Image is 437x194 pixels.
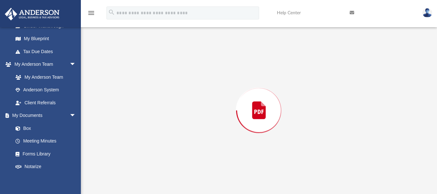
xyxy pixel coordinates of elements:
[3,8,61,20] img: Anderson Advisors Platinum Portal
[422,8,432,17] img: User Pic
[70,109,82,122] span: arrow_drop_down
[9,160,82,173] a: Notarize
[9,45,86,58] a: Tax Due Dates
[99,10,419,194] div: Preview
[5,109,82,122] a: My Documentsarrow_drop_down
[9,135,82,148] a: Meeting Minutes
[87,12,95,17] a: menu
[9,71,79,84] a: My Anderson Team
[9,96,82,109] a: Client Referrals
[87,9,95,17] i: menu
[9,84,82,97] a: Anderson System
[5,58,82,71] a: My Anderson Teamarrow_drop_down
[9,32,82,45] a: My Blueprint
[70,58,82,71] span: arrow_drop_down
[9,122,79,135] a: Box
[108,9,115,16] i: search
[9,147,79,160] a: Forms Library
